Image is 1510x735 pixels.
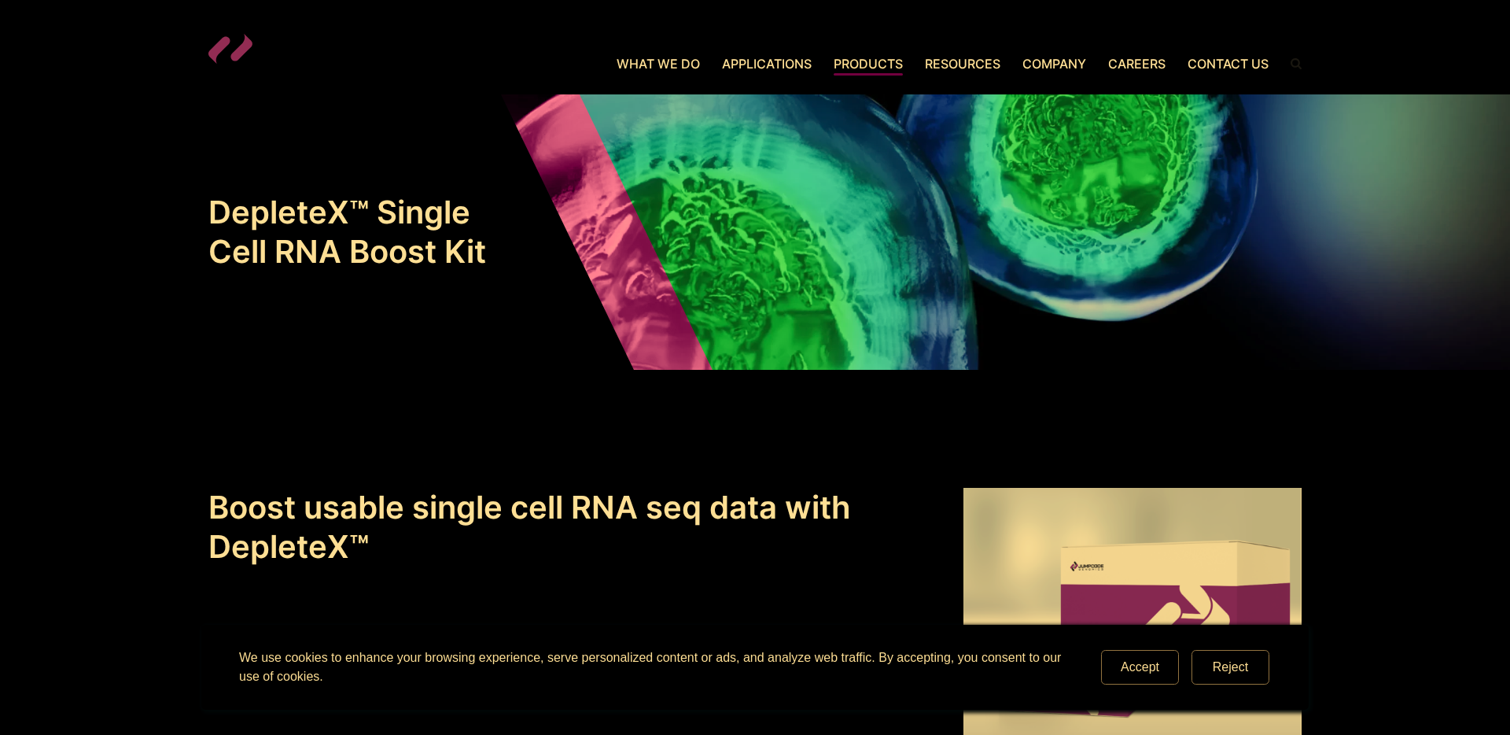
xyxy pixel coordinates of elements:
[1011,54,1097,73] a: Company
[617,54,711,73] a: What We Do
[711,54,823,73] a: Applications
[208,193,492,271] h1: DepleteX™ Single Cell RNA Boost Kit
[1101,650,1179,685] button: Accept
[1280,58,1302,69] label: Search the site.
[1177,54,1280,73] a: Contact Us
[1191,650,1269,685] button: Reject
[1097,54,1177,73] a: Careers
[823,54,914,73] a: Products
[208,488,924,567] h2: Boost usable single cell RNA seq data with DepleteX™
[914,54,1011,73] a: Resources
[393,54,1280,73] nav: Primary Navigation
[239,651,1061,683] span: We use cookies to enhance your browsing experience, serve personalized content or ads, and analyz...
